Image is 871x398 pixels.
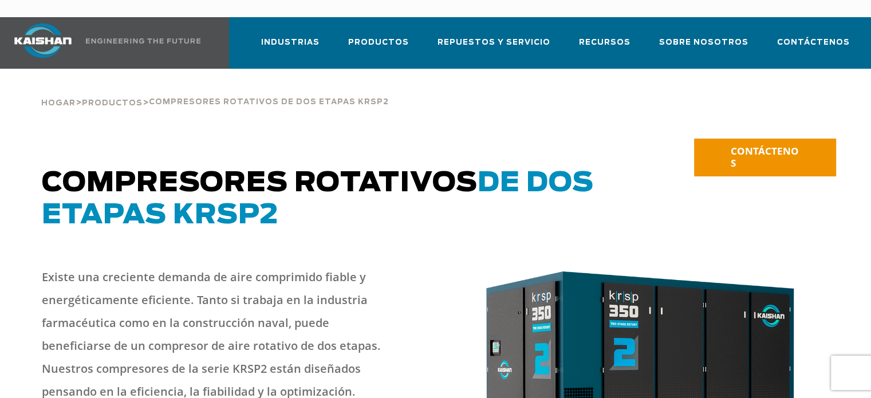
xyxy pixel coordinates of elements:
[86,38,200,44] img: Ingeniería del futuro
[42,170,478,197] font: Compresores rotativos
[149,98,389,106] font: Compresores rotativos de dos etapas krsp2
[348,27,409,66] a: Productos
[41,100,76,107] font: Hogar
[76,98,82,107] font: >
[41,97,76,108] a: Hogar
[731,144,799,170] font: CONTÁCTENOS
[438,27,550,66] a: Repuestos y servicio
[261,27,320,66] a: Industrias
[659,39,748,46] font: Sobre nosotros
[659,27,748,66] a: Sobre nosotros
[261,39,320,46] font: Industrias
[694,139,836,176] a: CONTÁCTENOS
[579,27,630,66] a: Recursos
[82,97,143,108] a: Productos
[777,39,850,46] font: Contáctenos
[777,27,850,66] a: Contáctenos
[438,39,550,46] font: Repuestos y servicio
[579,39,630,46] font: Recursos
[82,100,143,107] font: Productos
[348,39,409,46] font: Productos
[143,98,149,107] font: >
